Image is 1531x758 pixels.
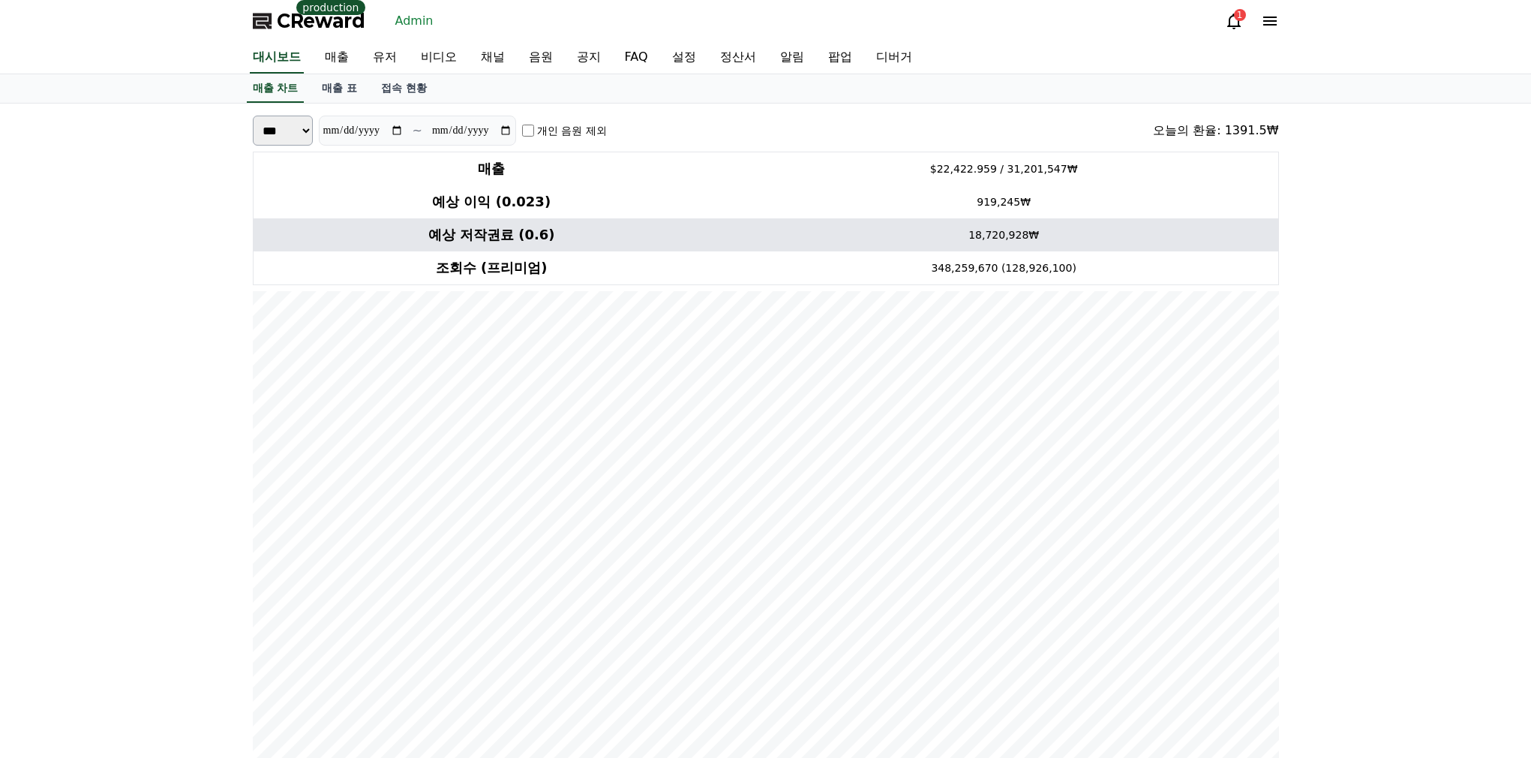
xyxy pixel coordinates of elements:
[708,42,768,74] a: 정산서
[277,9,365,33] span: CReward
[369,74,439,103] a: 접속 현황
[389,9,440,33] a: Admin
[613,42,660,74] a: FAQ
[260,257,724,278] h4: 조회수 (프리미엄)
[260,191,724,212] h4: 예상 이익 (0.023)
[222,498,259,510] span: Settings
[768,42,816,74] a: 알림
[660,42,708,74] a: 설정
[730,152,1278,186] td: $22,422.959 / 31,201,547₩
[250,42,304,74] a: 대시보드
[361,42,409,74] a: 유저
[99,476,194,513] a: Messages
[125,499,169,511] span: Messages
[5,476,99,513] a: Home
[194,476,288,513] a: Settings
[413,122,422,140] p: ~
[260,158,724,179] h4: 매출
[38,498,65,510] span: Home
[260,224,724,245] h4: 예상 저작권료 (0.6)
[565,42,613,74] a: 공지
[313,42,361,74] a: 매출
[1234,9,1246,21] div: 1
[310,74,369,103] a: 매출 표
[730,185,1278,218] td: 919,245₩
[409,42,469,74] a: 비디오
[730,218,1278,251] td: 18,720,928₩
[816,42,864,74] a: 팝업
[517,42,565,74] a: 음원
[247,74,305,103] a: 매출 차트
[537,123,607,138] label: 개인 음원 제외
[1153,122,1278,140] div: 오늘의 환율: 1391.5₩
[730,251,1278,285] td: 348,259,670 (128,926,100)
[469,42,517,74] a: 채널
[1225,12,1243,30] a: 1
[864,42,924,74] a: 디버거
[253,9,365,33] a: CReward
